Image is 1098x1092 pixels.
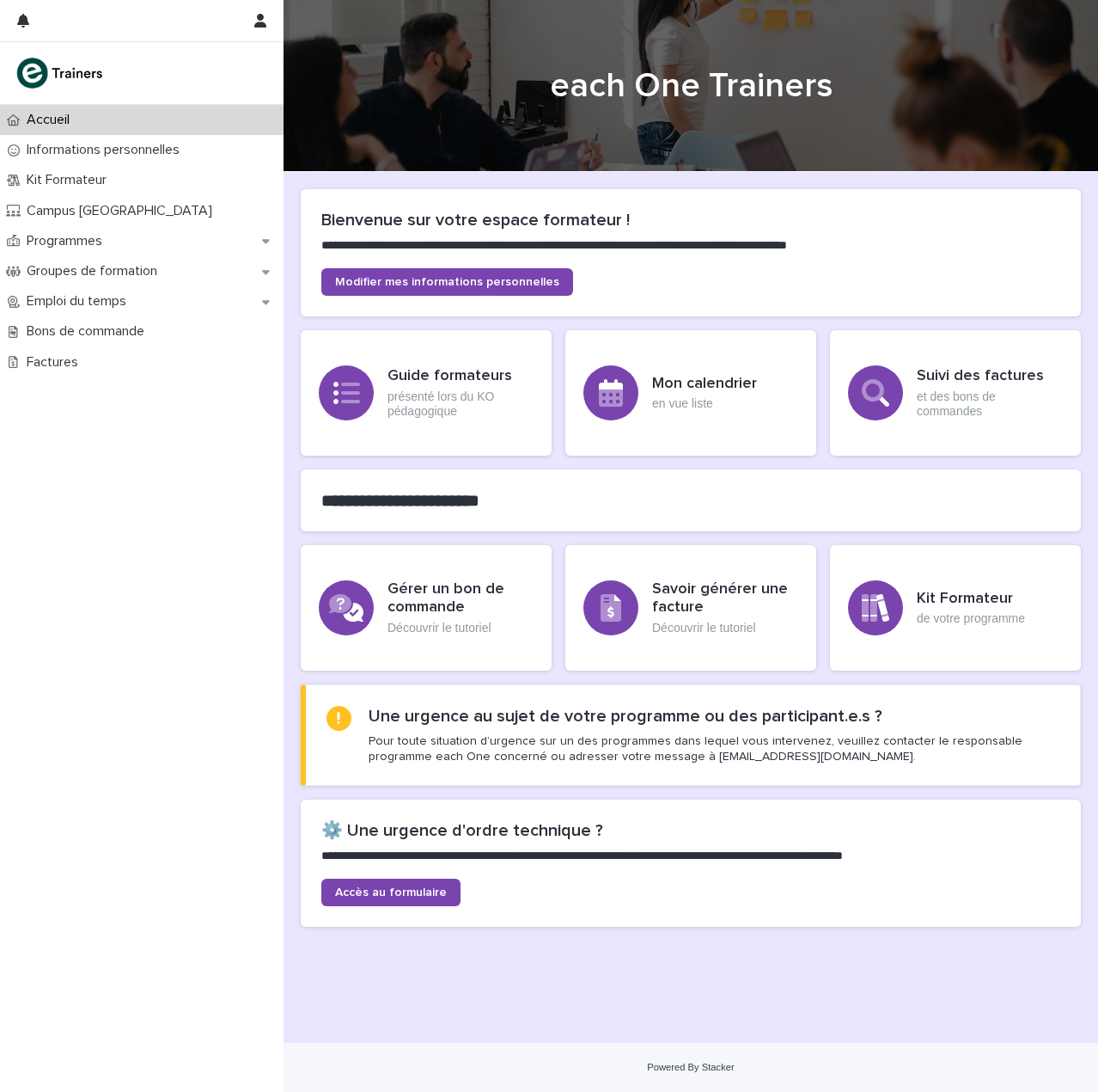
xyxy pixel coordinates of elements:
a: Powered By Stacker [647,1062,734,1072]
a: Savoir générer une factureDécouvrir le tutoriel [565,545,816,671]
span: Accès au formulaire [335,886,447,899]
h1: each One Trainers [301,65,1081,107]
p: Bons de commande [20,323,158,340]
h2: Bienvenue sur votre espace formateur ! [321,210,1060,230]
h3: Guide formateurs [387,367,534,386]
h2: Une urgence au sujet de votre programme ou des participant.e.s ? [369,706,882,727]
p: Emploi du temps [20,293,140,310]
p: en vue liste [652,396,757,411]
a: Gérer un bon de commandeDécouvrir le tutoriel [301,545,552,671]
p: Informations personnelles [20,142,193,158]
p: Accueil [20,112,83,128]
h3: Gérer un bon de commande [387,580,534,617]
a: Accès au formulaire [321,879,461,906]
p: Kit Formateur [20,172,120,188]
a: Suivi des factureset des bons de commandes [830,330,1081,456]
a: Guide formateursprésenté lors du KO pédagogique [301,330,552,456]
span: Modifier mes informations personnelles [335,276,559,288]
p: Découvrir le tutoriel [387,621,534,635]
h2: ⚙️ Une urgence d'ordre technique ? [321,820,1060,841]
h3: Savoir générer une facture [652,580,798,617]
p: Campus [GEOGRAPHIC_DATA] [20,203,226,219]
a: Mon calendrieren vue liste [565,330,816,456]
h3: Suivi des factures [917,367,1063,386]
p: Factures [20,354,92,371]
h3: Kit Formateur [917,590,1025,609]
p: Pour toute situation d’urgence sur un des programmes dans lequel vous intervenez, veuillez contac... [369,733,1059,764]
p: de votre programme [917,611,1025,626]
a: Modifier mes informations personnelles [321,268,573,296]
h3: Mon calendrier [652,375,757,394]
p: Découvrir le tutoriel [652,621,798,635]
p: et des bons de commandes [917,390,1063,419]
p: présenté lors du KO pédagogique [387,390,534,419]
p: Programmes [20,233,116,249]
p: Groupes de formation [20,263,171,279]
a: Kit Formateurde votre programme [830,545,1081,671]
img: K0CqGN7SDeD6s4JG8KQk [14,56,108,90]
